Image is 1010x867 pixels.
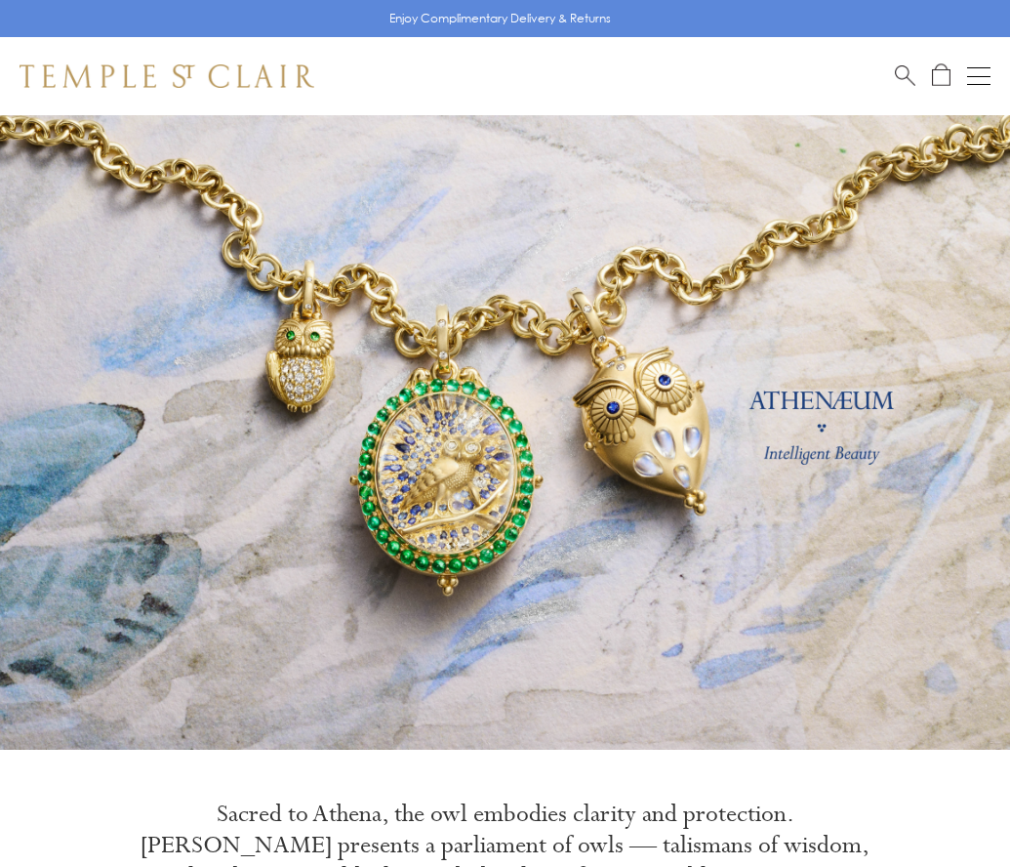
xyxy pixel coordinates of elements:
a: Open Shopping Bag [932,63,950,88]
img: Temple St. Clair [20,64,314,88]
p: Enjoy Complimentary Delivery & Returns [389,9,611,28]
button: Open navigation [967,64,990,88]
a: Search [895,63,915,88]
